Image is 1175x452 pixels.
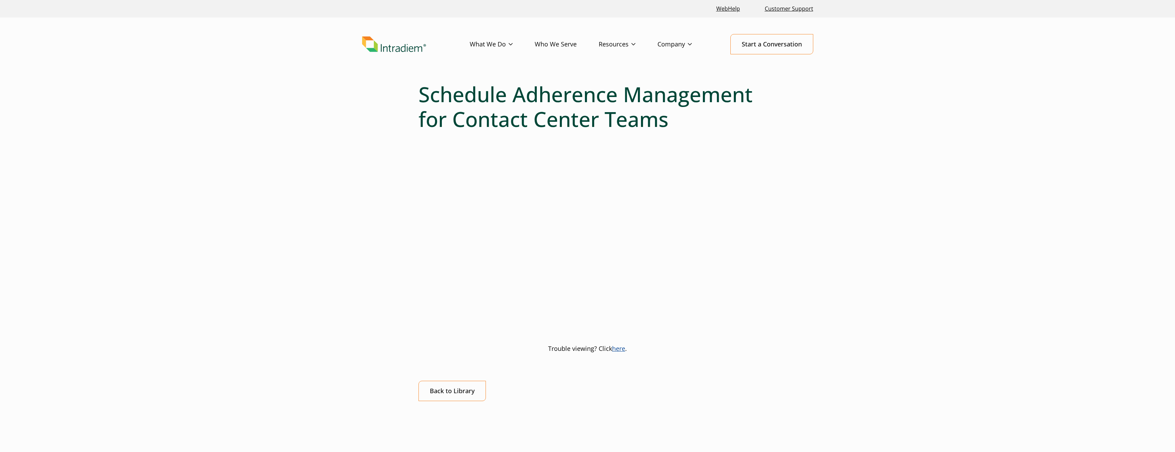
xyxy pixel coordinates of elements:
[418,381,486,401] a: Back to Library
[714,1,743,16] a: Link opens in a new window
[470,34,535,54] a: What We Do
[599,34,657,54] a: Resources
[418,82,757,131] h1: Schedule Adherence Management for Contact Center Teams
[730,34,813,54] a: Start a Conversation
[612,344,625,353] a: Link opens in a new window
[362,36,426,52] img: Intradiem
[418,344,757,353] p: Trouble viewing? Click .
[535,34,599,54] a: Who We Serve
[362,36,470,52] a: Link to homepage of Intradiem
[762,1,816,16] a: Customer Support
[657,34,714,54] a: Company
